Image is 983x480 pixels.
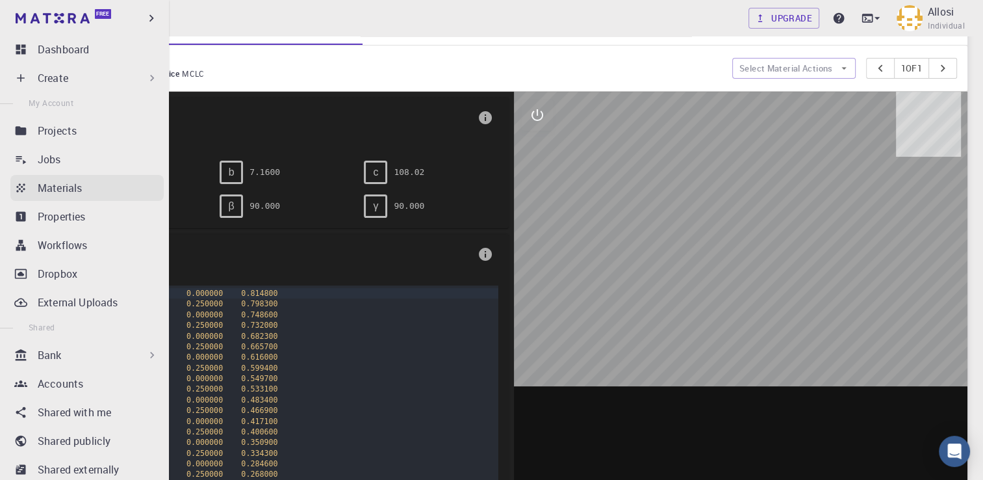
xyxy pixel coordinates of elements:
span: 0.000000 [186,417,223,426]
a: Properties [10,204,164,230]
p: Dashboard [38,42,89,57]
span: Shared [29,322,55,332]
span: 0.417100 [241,417,277,426]
pre: 90.000 [249,194,280,217]
a: Dropbox [10,261,164,287]
span: MCLC [75,128,472,140]
p: Shared with me [38,405,111,420]
p: Allosi [928,4,954,20]
span: My Account [29,98,73,108]
span: 0.466900 [241,406,277,415]
span: 0.599400 [241,364,277,373]
span: 0.334300 [241,449,277,458]
a: Workflows [10,232,164,258]
span: 0.000000 [186,289,223,298]
p: Accounts [38,376,83,392]
pre: 7.1600 [249,161,280,183]
span: 0.533100 [241,384,277,393]
span: 0.665700 [241,342,277,351]
span: 0.250000 [186,342,223,351]
span: 0.000000 [186,353,223,362]
span: 0.250000 [186,449,223,458]
a: Projects [10,118,164,144]
span: 0.483400 [241,395,277,405]
a: Upgrade [748,8,819,29]
span: 0.000000 [186,438,223,447]
button: info [472,105,498,131]
span: Basis [75,244,472,265]
span: 0.284600 [241,459,277,468]
div: pager [866,58,958,79]
p: SiO3 (clone) [103,56,722,68]
span: 0.400600 [241,427,277,436]
a: Dashboard [10,36,164,62]
span: 0.000000 [186,395,223,405]
span: MCLC [182,68,210,79]
span: c [373,167,378,178]
div: Create [10,65,164,91]
p: Shared publicly [38,433,110,449]
p: Shared externally [38,462,120,477]
span: 0.748600 [241,310,277,319]
span: Support [26,9,73,21]
button: info [472,241,498,267]
span: 0.000000 [186,332,223,341]
span: 0.682300 [241,332,277,341]
span: 0.250000 [186,364,223,373]
span: 0.814800 [241,289,277,298]
span: 0.250000 [186,427,223,436]
pre: 90.000 [394,194,424,217]
span: 0.268000 [241,470,277,479]
a: Jobs [10,146,164,172]
span: 0.350900 [241,438,277,447]
span: 0.250000 [186,321,223,330]
p: Jobs [38,152,61,167]
a: Materials [10,175,164,201]
span: γ [373,200,378,212]
p: Dropbox [38,266,77,282]
p: Bank [38,347,62,363]
div: Open Intercom Messenger [939,436,970,467]
p: Materials [38,180,82,196]
button: 1of1 [894,58,930,79]
span: 0.250000 [186,299,223,308]
img: logo [16,13,90,23]
p: Projects [38,123,77,139]
span: 0.250000 [186,384,223,393]
p: Create [38,70,68,86]
span: 0.732000 [241,321,277,330]
img: Allosi [897,5,923,31]
p: Workflows [38,237,87,253]
span: β [229,200,235,212]
span: 0.250000 [186,470,223,479]
span: 0.000000 [186,310,223,319]
span: 0.000000 [186,459,223,468]
span: 0.616000 [241,353,277,362]
a: Shared publicly [10,428,164,454]
a: Accounts [10,371,164,397]
span: 0.000000 [186,374,223,383]
div: Bank [10,342,164,368]
span: lattice [157,68,182,79]
span: 0.798300 [241,299,277,308]
span: Individual [928,20,965,33]
span: 0.549700 [241,374,277,383]
p: External Uploads [38,295,118,310]
a: Shared with me [10,399,164,425]
pre: 108.02 [394,161,424,183]
span: Lattice [75,107,472,128]
p: Properties [38,209,86,224]
span: 0.250000 [186,406,223,415]
a: External Uploads [10,289,164,315]
button: Select Material Actions [732,58,856,79]
span: b [229,167,235,178]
